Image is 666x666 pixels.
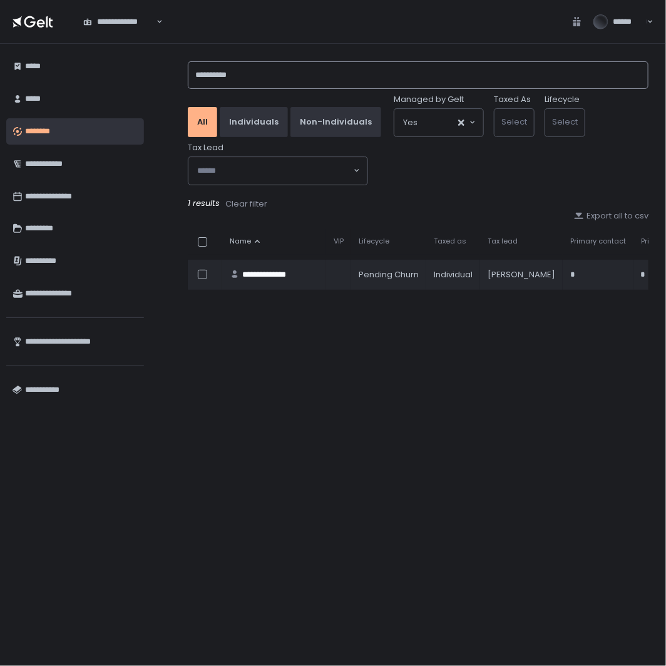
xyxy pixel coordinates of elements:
[545,94,580,105] label: Lifecycle
[494,94,531,105] label: Taxed As
[434,269,473,280] div: Individual
[197,116,208,128] div: All
[458,120,464,126] button: Clear Selected
[300,116,372,128] div: Non-Individuals
[394,109,483,136] div: Search for option
[434,237,466,246] span: Taxed as
[574,210,648,222] button: Export all to csv
[197,165,352,177] input: Search for option
[188,142,223,153] span: Tax Lead
[225,198,267,210] div: Clear filter
[188,198,648,210] div: 1 results
[394,94,464,105] span: Managed by Gelt
[488,269,555,280] div: [PERSON_NAME]
[75,8,163,34] div: Search for option
[359,269,419,280] span: pending Churn
[334,237,344,246] span: VIP
[220,107,288,137] button: Individuals
[290,107,381,137] button: Non-Individuals
[501,116,527,128] span: Select
[359,237,389,246] span: Lifecycle
[403,116,418,129] span: Yes
[552,116,578,128] span: Select
[225,198,268,210] button: Clear filter
[488,237,518,246] span: Tax lead
[570,237,626,246] span: Primary contact
[230,237,251,246] span: Name
[188,107,217,137] button: All
[188,157,367,185] div: Search for option
[229,116,279,128] div: Individuals
[418,116,457,129] input: Search for option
